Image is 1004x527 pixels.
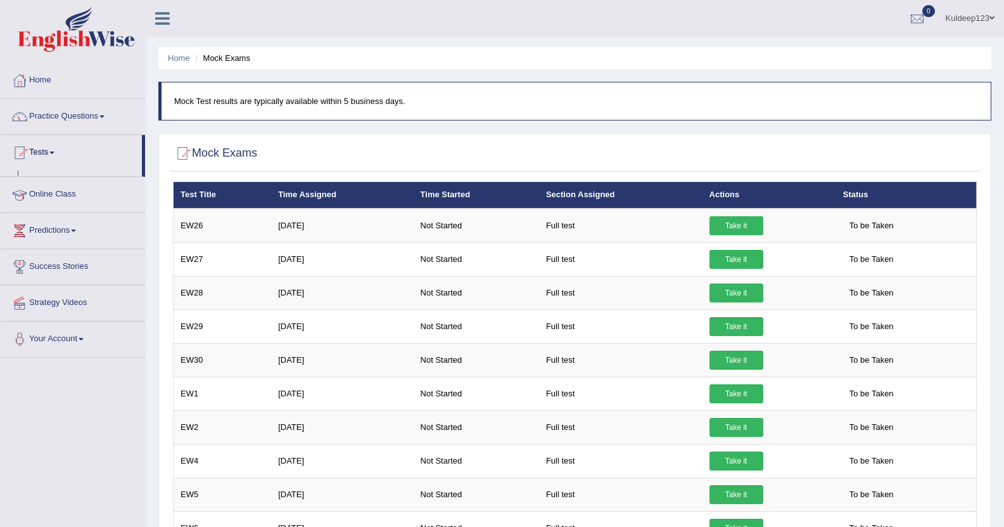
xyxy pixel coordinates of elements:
[836,182,977,209] th: Status
[271,410,413,444] td: [DATE]
[539,410,702,444] td: Full test
[1,285,145,317] a: Strategy Videos
[843,384,900,403] span: To be Taken
[709,384,763,403] a: Take it
[539,377,702,410] td: Full test
[174,182,272,209] th: Test Title
[414,478,539,511] td: Not Started
[709,485,763,504] a: Take it
[539,182,702,209] th: Section Assigned
[414,309,539,343] td: Not Started
[539,209,702,243] td: Full test
[174,309,272,343] td: EW29
[843,317,900,336] span: To be Taken
[192,52,250,64] li: Mock Exams
[539,309,702,343] td: Full test
[1,135,142,167] a: Tests
[1,249,145,281] a: Success Stories
[414,343,539,377] td: Not Started
[174,276,272,309] td: EW28
[702,182,836,209] th: Actions
[271,444,413,478] td: [DATE]
[271,309,413,343] td: [DATE]
[539,478,702,511] td: Full test
[709,250,763,269] a: Take it
[173,144,257,163] h2: Mock Exams
[414,242,539,276] td: Not Started
[414,377,539,410] td: Not Started
[414,182,539,209] th: Time Started
[271,478,413,511] td: [DATE]
[174,343,272,377] td: EW30
[843,485,900,504] span: To be Taken
[168,53,190,63] a: Home
[1,322,145,353] a: Your Account
[843,418,900,437] span: To be Taken
[1,63,145,94] a: Home
[271,209,413,243] td: [DATE]
[1,99,145,131] a: Practice Questions
[271,377,413,410] td: [DATE]
[539,343,702,377] td: Full test
[843,452,900,471] span: To be Taken
[709,216,763,235] a: Take it
[709,418,763,437] a: Take it
[174,95,978,107] p: Mock Test results are typically available within 5 business days.
[414,276,539,309] td: Not Started
[174,444,272,478] td: EW4
[539,444,702,478] td: Full test
[709,317,763,336] a: Take it
[1,213,145,245] a: Predictions
[709,283,763,303] a: Take it
[414,444,539,478] td: Not Started
[174,478,272,511] td: EW5
[843,283,900,303] span: To be Taken
[843,351,900,370] span: To be Taken
[271,242,413,276] td: [DATE]
[23,171,142,193] a: Take Practice Sectional Test
[174,410,272,444] td: EW2
[174,209,272,243] td: EW26
[174,242,272,276] td: EW27
[414,209,539,243] td: Not Started
[1,177,145,209] a: Online Class
[271,182,413,209] th: Time Assigned
[271,276,413,309] td: [DATE]
[709,452,763,471] a: Take it
[843,216,900,235] span: To be Taken
[271,343,413,377] td: [DATE]
[922,5,935,17] span: 0
[843,250,900,269] span: To be Taken
[539,242,702,276] td: Full test
[539,276,702,309] td: Full test
[709,351,763,370] a: Take it
[174,377,272,410] td: EW1
[414,410,539,444] td: Not Started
